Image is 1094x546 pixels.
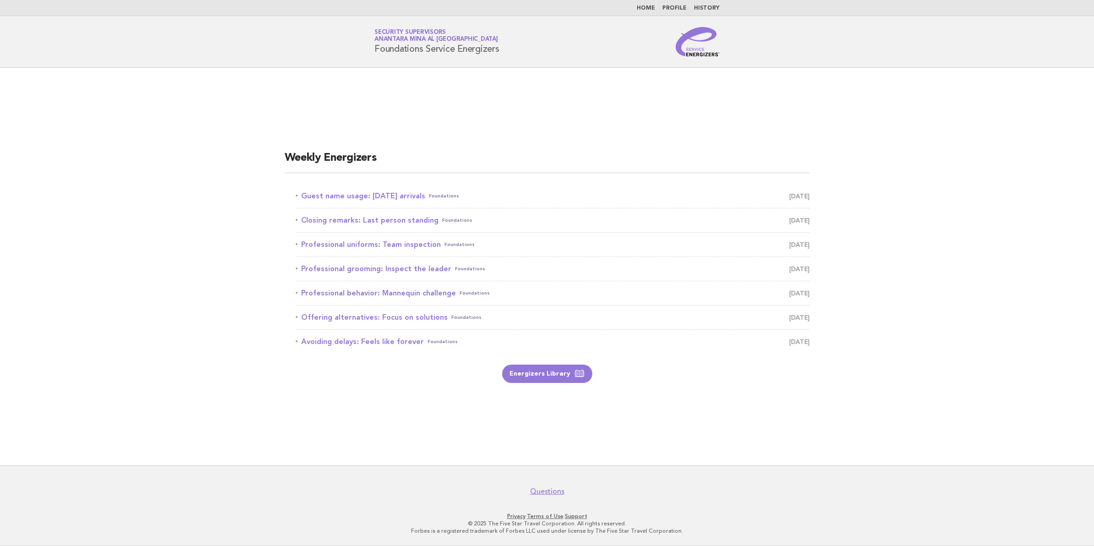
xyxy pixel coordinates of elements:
p: © 2025 The Five Star Travel Corporation. All rights reserved. [267,520,827,527]
span: [DATE] [789,311,810,324]
img: Service Energizers [676,27,720,56]
span: Anantara Mina al [GEOGRAPHIC_DATA] [374,37,498,43]
a: Terms of Use [527,513,563,519]
span: [DATE] [789,238,810,251]
span: Foundations [429,190,459,202]
h1: Foundations Service Energizers [374,30,499,54]
span: Foundations [451,311,482,324]
span: Foundations [444,238,475,251]
a: Professional uniforms: Team inspectionFoundations [DATE] [296,238,810,251]
span: Foundations [442,214,472,227]
a: Professional behavior: Mannequin challengeFoundations [DATE] [296,287,810,300]
span: Foundations [455,262,485,275]
h2: Weekly Energizers [285,151,810,173]
a: Avoiding delays: Feels like foreverFoundations [DATE] [296,335,810,348]
span: [DATE] [789,287,810,300]
a: Offering alternatives: Focus on solutionsFoundations [DATE] [296,311,810,324]
span: Foundations [428,335,458,348]
p: · · [267,513,827,520]
a: Questions [530,487,564,496]
a: Support [565,513,587,519]
a: Closing remarks: Last person standingFoundations [DATE] [296,214,810,227]
a: Privacy [507,513,525,519]
span: Foundations [460,287,490,300]
span: [DATE] [789,190,810,202]
span: [DATE] [789,262,810,275]
p: Forbes is a registered trademark of Forbes LLC used under license by The Five Star Travel Corpora... [267,527,827,535]
a: Home [637,5,655,11]
a: History [694,5,720,11]
a: Guest name usage: [DATE] arrivalsFoundations [DATE] [296,190,810,202]
a: Professional grooming: Inspect the leaderFoundations [DATE] [296,262,810,275]
a: Security SupervisorsAnantara Mina al [GEOGRAPHIC_DATA] [374,29,498,42]
a: Energizers Library [502,365,592,383]
span: [DATE] [789,335,810,348]
a: Profile [662,5,687,11]
span: [DATE] [789,214,810,227]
